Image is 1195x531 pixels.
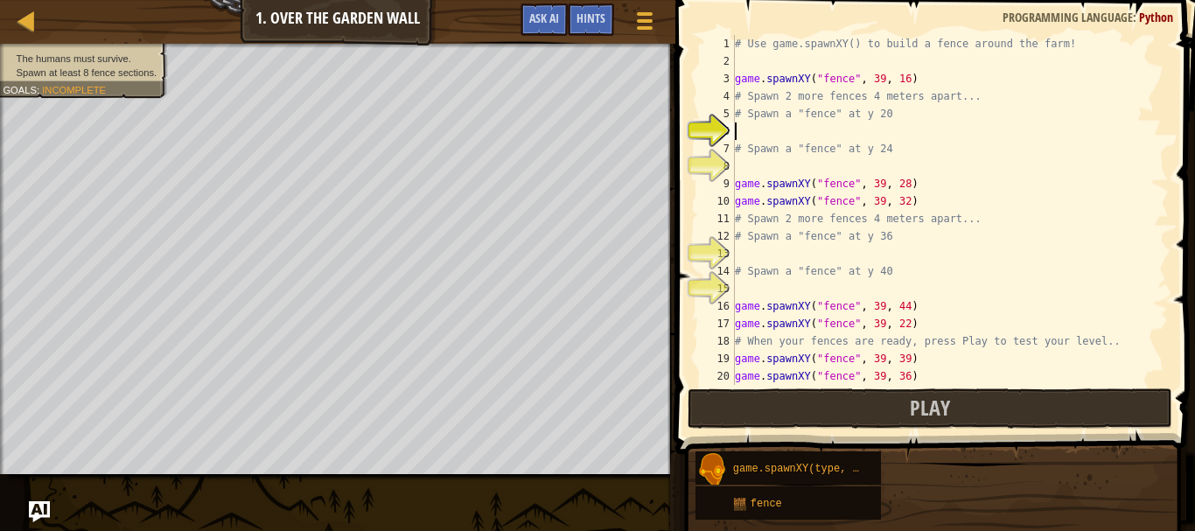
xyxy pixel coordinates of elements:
[688,388,1171,429] button: Play
[751,498,782,510] span: fence
[700,122,735,140] div: 6
[700,105,735,122] div: 5
[623,3,667,45] button: Show game menu
[733,463,884,475] span: game.spawnXY(type, x, y)
[37,84,42,95] span: :
[17,52,131,64] span: The humans must survive.
[3,52,157,66] li: The humans must survive.
[700,157,735,175] div: 8
[521,3,568,36] button: Ask AI
[3,84,37,95] span: Goals
[700,140,735,157] div: 7
[577,10,605,26] span: Hints
[529,10,559,26] span: Ask AI
[733,497,747,511] img: portrait.png
[910,394,950,422] span: Play
[42,84,106,95] span: Incomplete
[700,245,735,262] div: 13
[700,70,735,87] div: 3
[700,332,735,350] div: 18
[700,210,735,227] div: 11
[700,367,735,385] div: 20
[700,297,735,315] div: 16
[700,227,735,245] div: 12
[3,66,157,80] li: Spawn at least 8 fence sections.
[700,315,735,332] div: 17
[1003,9,1133,25] span: Programming language
[700,35,735,52] div: 1
[700,280,735,297] div: 15
[700,87,735,105] div: 4
[700,262,735,280] div: 14
[700,350,735,367] div: 19
[29,501,50,522] button: Ask AI
[700,192,735,210] div: 10
[700,175,735,192] div: 9
[17,66,157,78] span: Spawn at least 8 fence sections.
[695,453,729,486] img: portrait.png
[700,52,735,70] div: 2
[1133,9,1139,25] span: :
[1139,9,1173,25] span: Python
[700,385,735,402] div: 21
